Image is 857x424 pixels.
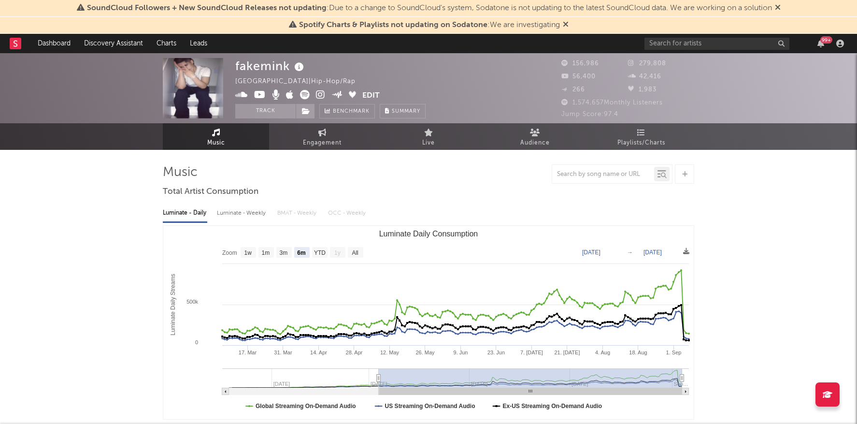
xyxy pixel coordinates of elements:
[269,123,375,150] a: Engagement
[674,381,689,387] text: Sep…
[629,350,647,355] text: 18. Aug
[280,249,288,256] text: 3m
[195,339,198,345] text: 0
[274,350,292,355] text: 31. Mar
[644,38,789,50] input: Search for artists
[346,350,363,355] text: 28. Apr
[239,350,257,355] text: 17. Mar
[77,34,150,53] a: Discovery Assistant
[299,21,487,29] span: Spotify Charts & Playlists not updating on Sodatone
[552,171,654,178] input: Search by song name or URL
[380,104,426,118] button: Summary
[319,104,375,118] a: Benchmark
[555,350,580,355] text: 21. [DATE]
[299,21,560,29] span: : We are investigating
[163,123,269,150] a: Music
[503,403,602,409] text: Ex-US Streaming On-Demand Audio
[595,350,610,355] text: 4. Aug
[163,205,207,221] div: Luminate - Daily
[314,249,326,256] text: YTD
[817,40,824,47] button: 99+
[207,137,225,149] span: Music
[87,4,772,12] span: : Due to a change to SoundCloud's system, Sodatone is not updating to the latest SoundCloud data....
[163,186,258,198] span: Total Artist Consumption
[150,34,183,53] a: Charts
[561,73,596,80] span: 56,400
[561,111,618,117] span: Jump Score: 97.4
[310,350,327,355] text: 14. Apr
[392,109,420,114] span: Summary
[666,350,682,355] text: 1. Sep
[380,350,400,355] text: 12. May
[617,137,665,149] span: Playlists/Charts
[170,274,176,335] text: Luminate Daily Streams
[582,249,600,256] text: [DATE]
[244,249,252,256] text: 1w
[588,123,694,150] a: Playlists/Charts
[487,350,505,355] text: 23. Jun
[561,100,663,106] span: 1,574,657 Monthly Listeners
[628,73,661,80] span: 42,416
[628,87,657,93] span: 1,983
[422,137,435,149] span: Live
[415,350,435,355] text: 26. May
[333,106,370,117] span: Benchmark
[235,58,306,74] div: fakemink
[334,249,341,256] text: 1y
[183,34,214,53] a: Leads
[820,36,832,44] div: 99 +
[303,137,342,149] span: Engagement
[561,60,599,67] span: 156,986
[352,249,358,256] text: All
[235,76,367,88] div: [GEOGRAPHIC_DATA] | Hip-Hop/Rap
[362,90,380,102] button: Edit
[454,350,468,355] text: 9. Jun
[262,249,270,256] text: 1m
[520,137,550,149] span: Audience
[628,60,666,67] span: 279,808
[385,403,475,409] text: US Streaming On-Demand Audio
[87,4,327,12] span: SoundCloud Followers + New SoundCloud Releases not updating
[31,34,77,53] a: Dashboard
[375,123,482,150] a: Live
[379,230,478,238] text: Luminate Daily Consumption
[561,87,585,93] span: 266
[482,123,588,150] a: Audience
[520,350,543,355] text: 7. [DATE]
[163,226,694,419] svg: Luminate Daily Consumption
[627,249,633,256] text: →
[217,205,268,221] div: Luminate - Weekly
[222,249,237,256] text: Zoom
[563,21,569,29] span: Dismiss
[775,4,781,12] span: Dismiss
[256,403,356,409] text: Global Streaming On-Demand Audio
[297,249,305,256] text: 6m
[643,249,662,256] text: [DATE]
[186,299,198,305] text: 500k
[235,104,296,118] button: Track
